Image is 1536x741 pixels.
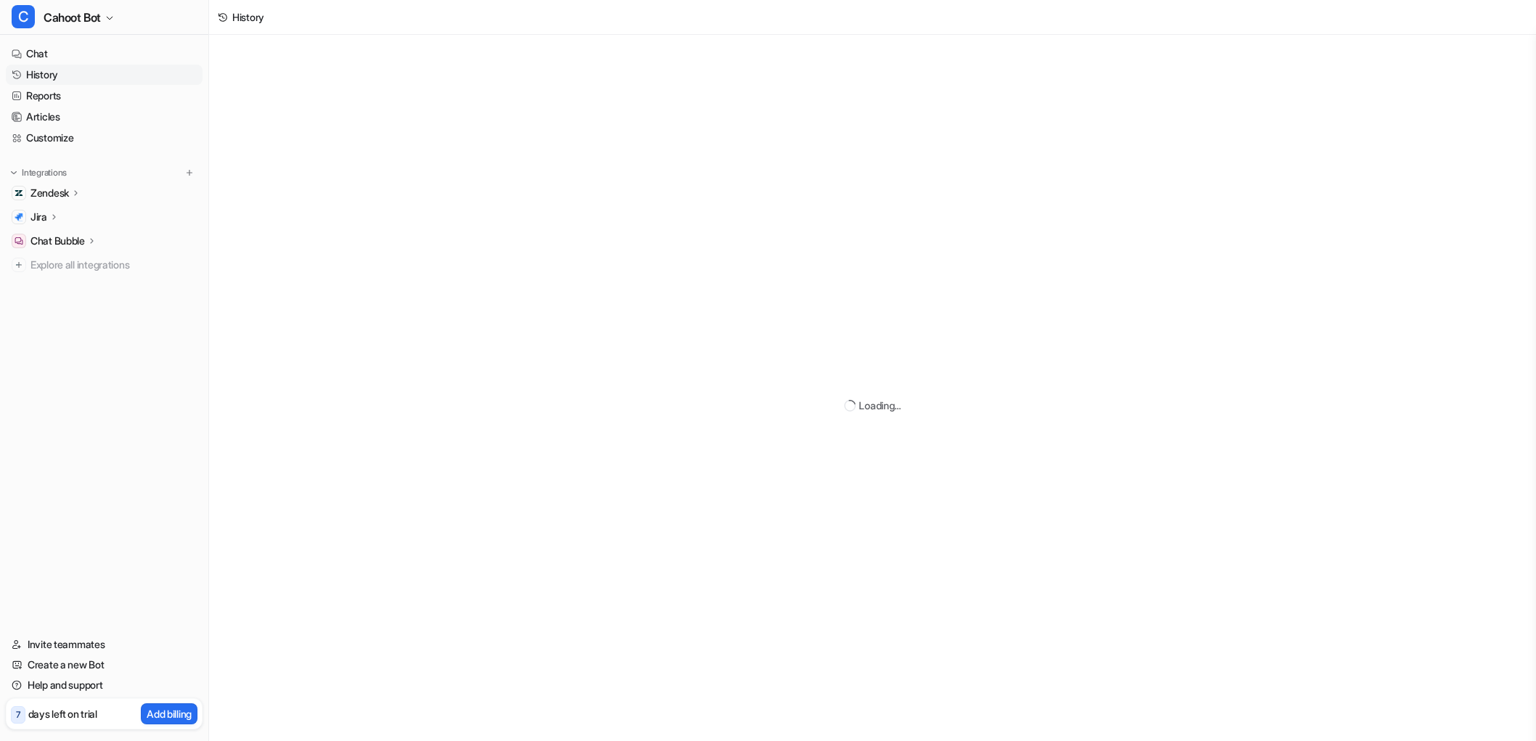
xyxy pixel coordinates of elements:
p: Chat Bubble [30,234,85,248]
div: History [232,9,264,25]
p: days left on trial [28,706,97,721]
img: expand menu [9,168,19,178]
a: Help and support [6,675,203,695]
button: Add billing [141,703,197,724]
p: Zendesk [30,186,69,200]
a: Reports [6,86,203,106]
p: Add billing [147,706,192,721]
img: Chat Bubble [15,237,23,245]
a: Invite teammates [6,634,203,655]
p: Integrations [22,167,67,179]
img: Zendesk [15,189,23,197]
a: Chat [6,44,203,64]
a: Articles [6,107,203,127]
a: Customize [6,128,203,148]
a: History [6,65,203,85]
button: Integrations [6,165,71,180]
div: Loading... [859,398,900,413]
span: C [12,5,35,28]
img: menu_add.svg [184,168,195,178]
a: Explore all integrations [6,255,203,275]
span: Cahoot Bot [44,7,101,28]
span: Explore all integrations [30,253,197,277]
img: explore all integrations [12,258,26,272]
a: Create a new Bot [6,655,203,675]
p: 7 [16,708,20,721]
img: Jira [15,213,23,221]
p: Jira [30,210,47,224]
